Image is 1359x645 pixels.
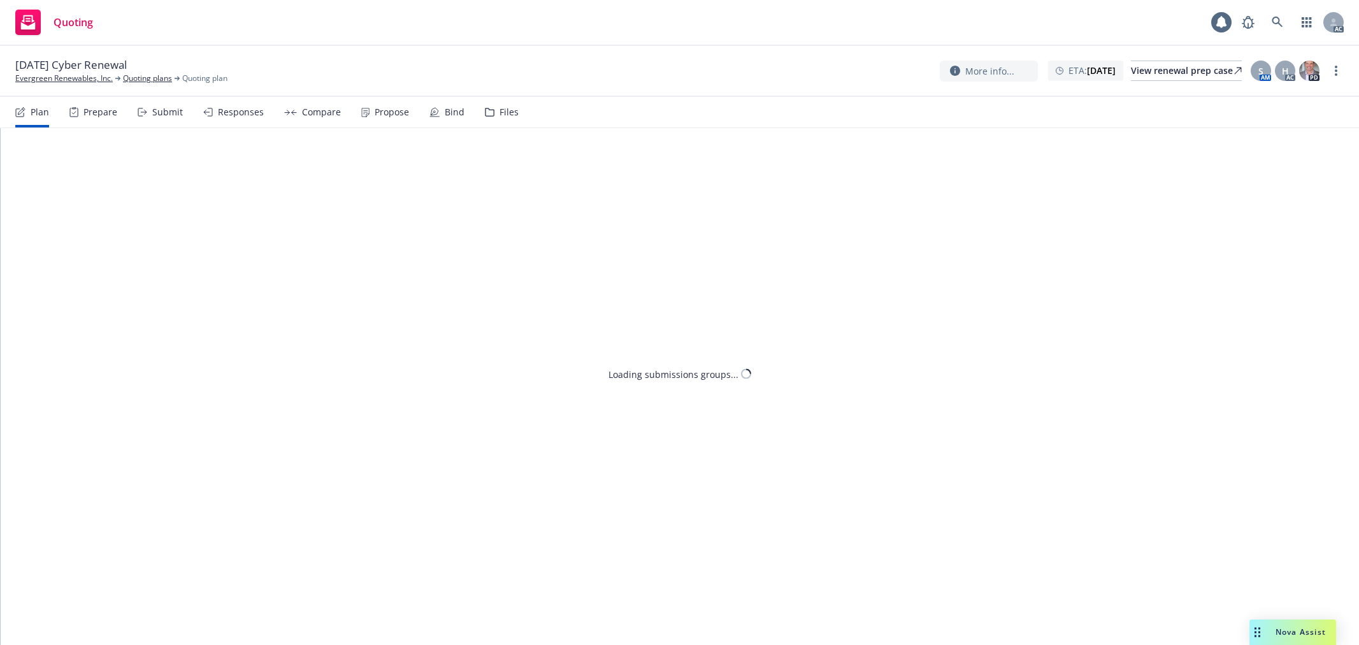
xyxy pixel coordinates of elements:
[1087,64,1116,76] strong: [DATE]
[1068,64,1116,77] span: ETA :
[10,4,98,40] a: Quoting
[15,73,113,84] a: Evergreen Renewables, Inc.
[302,107,341,117] div: Compare
[1328,63,1344,78] a: more
[1131,61,1242,81] a: View renewal prep case
[1265,10,1290,35] a: Search
[1249,620,1265,645] div: Drag to move
[123,73,172,84] a: Quoting plans
[15,57,127,73] span: [DATE] Cyber Renewal
[500,107,519,117] div: Files
[608,367,738,380] div: Loading submissions groups...
[375,107,409,117] div: Propose
[1276,627,1326,637] span: Nova Assist
[1235,10,1261,35] a: Report a Bug
[31,107,49,117] div: Plan
[445,107,464,117] div: Bind
[965,64,1014,78] span: More info...
[940,61,1038,82] button: More info...
[83,107,117,117] div: Prepare
[1258,64,1263,78] span: S
[152,107,183,117] div: Submit
[1249,620,1336,645] button: Nova Assist
[182,73,227,84] span: Quoting plan
[1299,61,1319,81] img: photo
[1294,10,1319,35] a: Switch app
[1131,61,1242,80] div: View renewal prep case
[1282,64,1289,78] span: H
[218,107,264,117] div: Responses
[54,17,93,27] span: Quoting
